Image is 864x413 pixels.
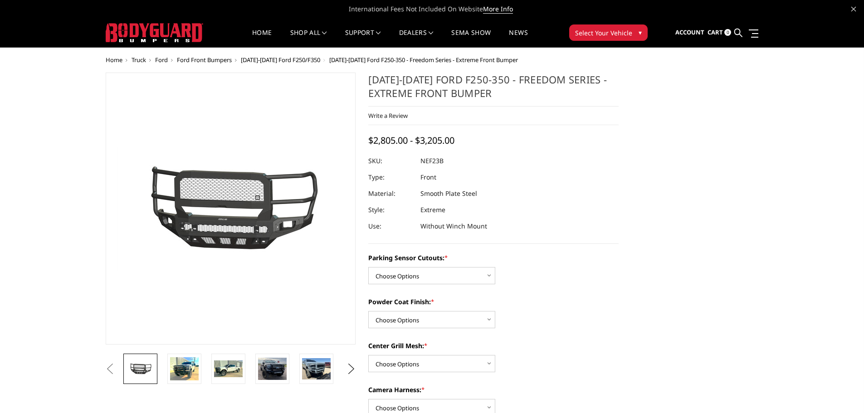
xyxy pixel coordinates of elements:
[368,112,408,120] a: Write a Review
[420,153,444,169] dd: NEF23B
[368,218,414,234] dt: Use:
[345,29,381,47] a: Support
[399,29,434,47] a: Dealers
[106,23,203,42] img: BODYGUARD BUMPERS
[368,202,414,218] dt: Style:
[290,29,327,47] a: shop all
[344,362,358,376] button: Next
[258,358,287,380] img: 2023-2025 Ford F250-350 - Freedom Series - Extreme Front Bumper
[420,169,436,185] dd: Front
[302,358,331,379] img: 2023-2025 Ford F250-350 - Freedom Series - Extreme Front Bumper
[252,29,272,47] a: Home
[177,56,232,64] a: Ford Front Bumpers
[368,73,619,107] h1: [DATE]-[DATE] Ford F250-350 - Freedom Series - Extreme Front Bumper
[132,56,146,64] a: Truck
[214,360,243,378] img: 2023-2025 Ford F250-350 - Freedom Series - Extreme Front Bumper
[483,5,513,14] a: More Info
[329,56,518,64] span: [DATE]-[DATE] Ford F250-350 - Freedom Series - Extreme Front Bumper
[368,185,414,202] dt: Material:
[170,357,199,380] img: 2023-2025 Ford F250-350 - Freedom Series - Extreme Front Bumper
[819,369,864,413] iframe: Chat Widget
[241,56,320,64] a: [DATE]-[DATE] Ford F250/F350
[724,29,731,36] span: 0
[451,29,491,47] a: SEMA Show
[509,29,527,47] a: News
[708,20,731,45] a: Cart 0
[368,297,619,306] label: Powder Coat Finish:
[675,20,704,45] a: Account
[368,169,414,185] dt: Type:
[368,253,619,262] label: Parking Sensor Cutouts:
[575,28,632,38] span: Select Your Vehicle
[569,24,648,41] button: Select Your Vehicle
[420,218,487,234] dd: Without Winch Mount
[155,56,168,64] a: Ford
[368,341,619,350] label: Center Grill Mesh:
[368,385,619,394] label: Camera Harness:
[126,361,155,376] img: 2023-2025 Ford F250-350 - Freedom Series - Extreme Front Bumper
[106,56,122,64] a: Home
[639,28,642,37] span: ▾
[103,362,117,376] button: Previous
[420,202,445,218] dd: Extreme
[708,28,723,36] span: Cart
[368,153,414,169] dt: SKU:
[368,134,454,146] span: $2,805.00 - $3,205.00
[106,73,356,345] a: 2023-2025 Ford F250-350 - Freedom Series - Extreme Front Bumper
[675,28,704,36] span: Account
[420,185,477,202] dd: Smooth Plate Steel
